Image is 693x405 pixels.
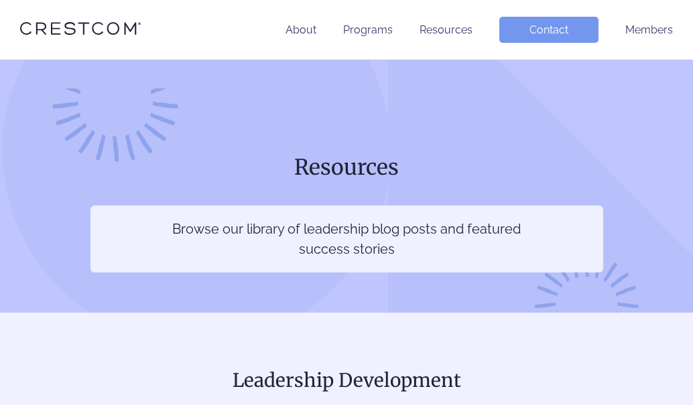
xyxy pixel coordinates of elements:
[90,153,603,181] h1: Resources
[286,23,316,36] a: About
[20,366,673,394] h2: Leadership Development
[499,17,598,43] a: Contact
[625,23,673,36] a: Members
[343,23,393,36] a: Programs
[420,23,472,36] a: Resources
[172,219,522,259] p: Browse our library of leadership blog posts and featured success stories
